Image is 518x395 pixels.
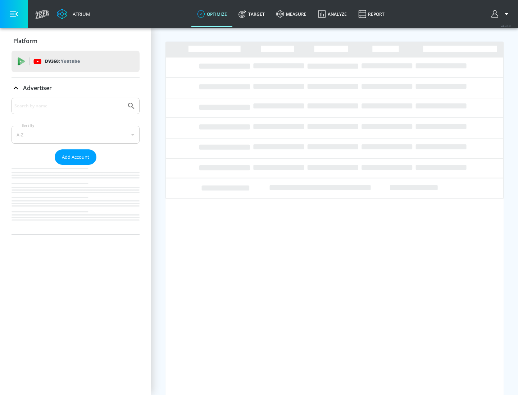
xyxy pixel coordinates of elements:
nav: list of Advertiser [12,165,140,234]
span: v 4.28.0 [501,24,511,28]
p: DV360: [45,57,80,65]
div: Advertiser [12,78,140,98]
a: Atrium [57,9,90,19]
p: Advertiser [23,84,52,92]
div: Platform [12,31,140,51]
input: Search by name [14,101,123,111]
div: Atrium [70,11,90,17]
div: DV360: Youtube [12,51,140,72]
a: measure [271,1,312,27]
a: Analyze [312,1,353,27]
p: Platform [13,37,37,45]
span: Add Account [62,153,89,161]
button: Add Account [55,149,96,165]
a: Target [233,1,271,27]
div: A-Z [12,126,140,144]
p: Youtube [61,57,80,65]
div: Advertiser [12,98,140,234]
a: Report [353,1,390,27]
a: optimize [191,1,233,27]
label: Sort By [21,123,36,128]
